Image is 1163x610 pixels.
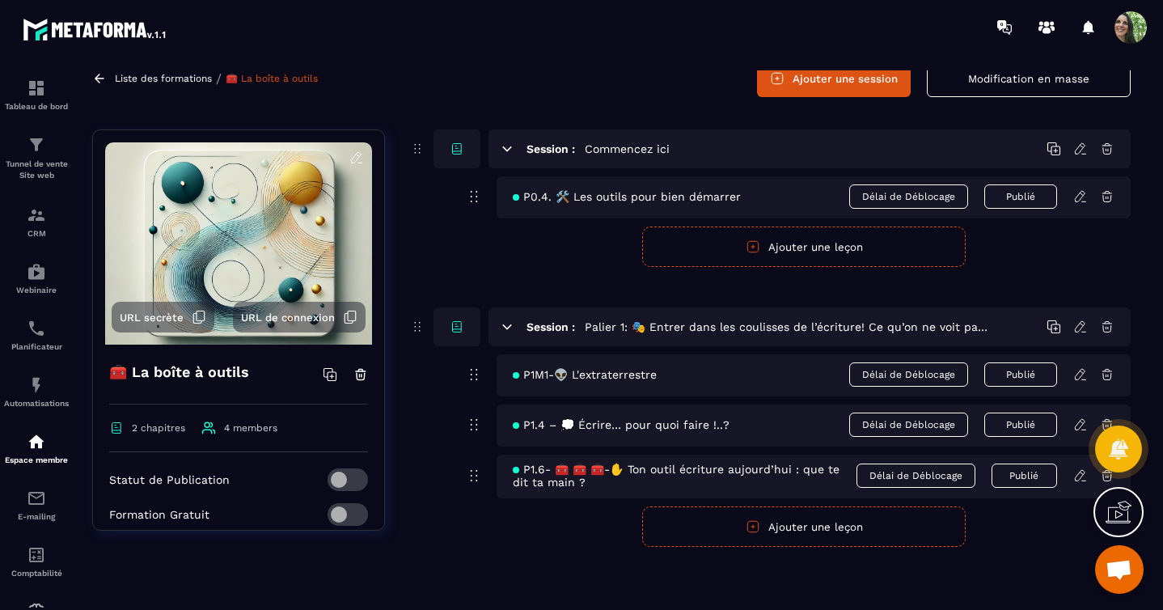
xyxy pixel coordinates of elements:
p: Statut de Publication [109,473,230,486]
a: automationsautomationsAutomatisations [4,363,69,420]
button: Publié [984,413,1057,437]
img: accountant [27,545,46,565]
img: background [105,142,372,345]
a: automationsautomationsEspace membre [4,420,69,477]
button: Modification en masse [927,60,1131,97]
p: Automatisations [4,399,69,408]
button: Publié [984,362,1057,387]
p: Tunnel de vente Site web [4,159,69,181]
span: P0.4. 🛠️ Les outils pour bien démarrer [513,190,741,203]
p: E-mailing [4,512,69,521]
p: Espace membre [4,455,69,464]
span: / [216,71,222,87]
span: URL secrète [120,311,184,324]
button: URL secrète [112,302,214,333]
button: Ajouter une session [757,60,911,97]
p: Planificateur [4,342,69,351]
a: schedulerschedulerPlanificateur [4,307,69,363]
a: accountantaccountantComptabilité [4,533,69,590]
img: formation [27,205,46,225]
h6: Session : [527,320,575,333]
span: 2 chapitres [132,422,185,434]
button: Ajouter une leçon [642,227,966,267]
span: P1.4 – 💭 Écrire… pour quoi faire !..? [513,418,730,431]
h4: 🧰 La boîte à outils [109,361,249,383]
a: automationsautomationsWebinaire [4,250,69,307]
span: P1M1-👽 L'extraterrestre [513,368,657,381]
span: Délai de Déblocage [856,464,975,488]
img: formation [27,135,46,155]
a: formationformationCRM [4,193,69,250]
img: scheduler [27,319,46,338]
p: Webinaire [4,286,69,294]
span: Délai de Déblocage [849,413,968,437]
button: Publié [992,464,1057,488]
h6: Session : [527,142,575,155]
span: P1.6- 🧰 🧰 🧰-✋ Ton outil écriture aujourd’hui : que te dit ta main ? [513,463,856,489]
button: Publié [984,184,1057,209]
img: automations [27,432,46,451]
img: email [27,489,46,508]
button: Ajouter une leçon [642,506,966,547]
h5: Palier 1: 🎭 Entrer dans les coulisses de l’écriture! Ce qu’on ne voit pas… mais qui change tout [585,319,989,335]
span: 4 members [224,422,277,434]
a: Liste des formations [115,73,212,84]
img: automations [27,262,46,282]
span: URL de connexion [241,311,335,324]
a: emailemailE-mailing [4,477,69,533]
p: Formation Gratuit [109,508,209,521]
button: URL de connexion [233,302,366,333]
h5: Commencez ici [585,141,670,157]
a: 🧰 La boîte à outils [226,73,318,84]
span: Délai de Déblocage [849,362,968,387]
span: Délai de Déblocage [849,184,968,209]
div: Ouvrir le chat [1095,545,1144,594]
a: formationformationTunnel de vente Site web [4,123,69,193]
a: formationformationTableau de bord [4,66,69,123]
p: CRM [4,229,69,238]
img: automations [27,375,46,395]
img: formation [27,78,46,98]
p: Comptabilité [4,569,69,578]
p: Tableau de bord [4,102,69,111]
img: logo [23,15,168,44]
